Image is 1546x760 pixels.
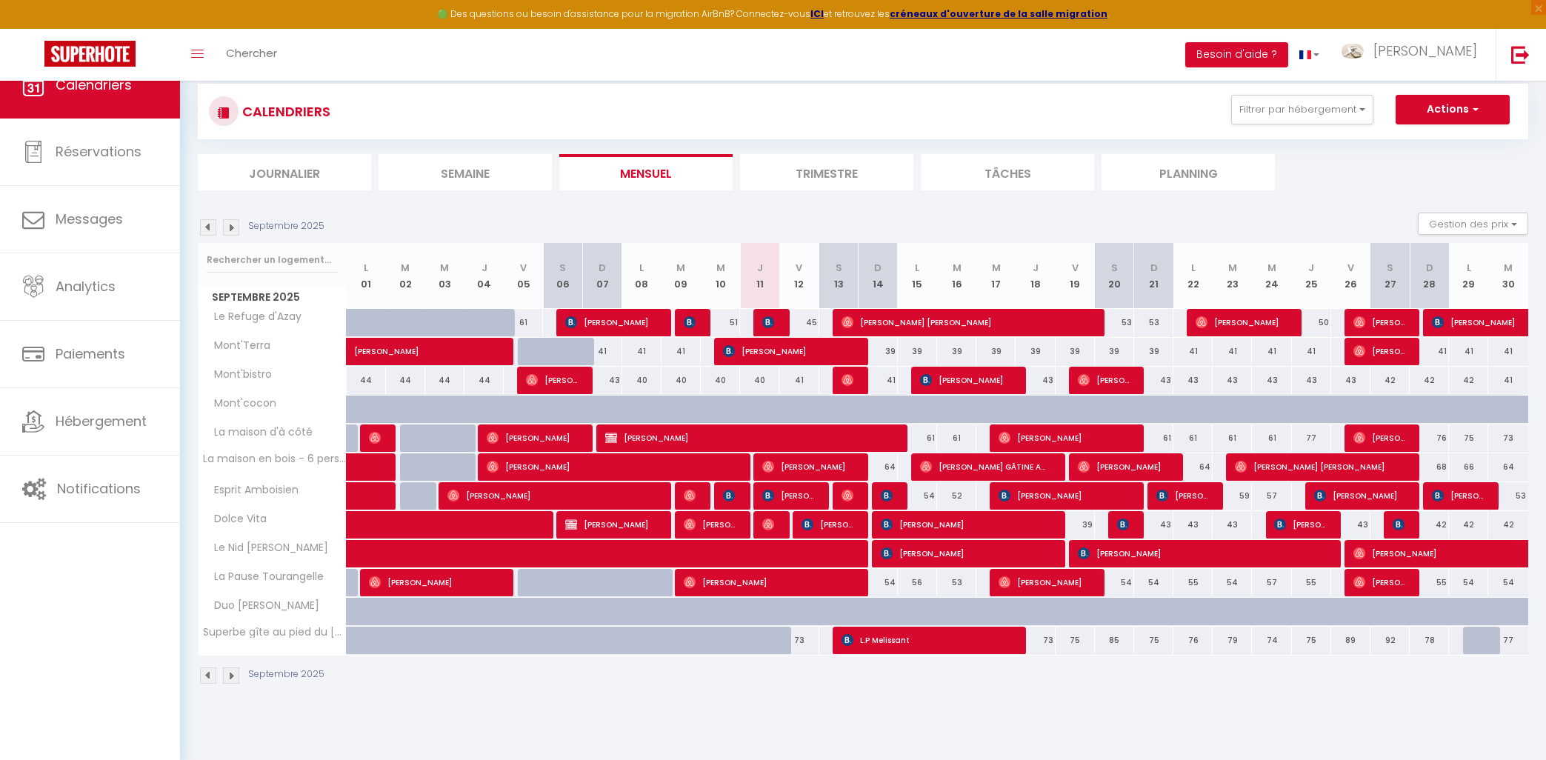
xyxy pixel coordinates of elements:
li: Journalier [198,154,371,190]
div: 41 [1488,338,1528,365]
div: 43 [1134,367,1173,394]
div: 53 [1134,309,1173,336]
span: [PERSON_NAME] [1314,481,1406,510]
span: [PERSON_NAME] [605,424,893,452]
span: La maison en bois - 6 personnes [201,453,349,464]
abbr: D [1150,261,1158,275]
abbr: S [559,261,566,275]
th: 14 [859,243,898,309]
li: Semaine [379,154,552,190]
div: 42 [1449,367,1488,394]
div: 43 [583,367,622,394]
div: 40 [740,367,779,394]
div: 68 [1410,453,1449,481]
div: 53 [1095,309,1134,336]
div: 41 [622,338,662,365]
div: 66 [1449,453,1488,481]
div: 53 [1488,482,1528,510]
span: Notifications [57,479,141,498]
span: [PERSON_NAME] [684,510,736,539]
img: Super Booking [44,41,136,67]
div: 92 [1370,627,1410,654]
div: 44 [425,367,464,394]
div: 61 [1134,424,1173,452]
th: 22 [1173,243,1213,309]
div: 41 [779,367,819,394]
div: 73 [1488,424,1528,452]
div: 39 [1016,338,1055,365]
th: 27 [1370,243,1410,309]
div: 40 [622,367,662,394]
div: 61 [1173,424,1213,452]
th: 06 [543,243,582,309]
th: 05 [504,243,543,309]
span: Messages [56,210,123,228]
span: Le Nid [PERSON_NAME] [201,540,332,556]
div: 41 [662,338,701,365]
a: Chercher [215,29,288,81]
a: créneaux d'ouverture de la salle migration [890,7,1107,20]
div: 77 [1292,424,1331,452]
abbr: D [874,261,882,275]
th: 11 [740,243,779,309]
span: [PERSON_NAME] [762,481,815,510]
span: [PERSON_NAME] [526,366,579,394]
li: Mensuel [559,154,733,190]
span: [PERSON_NAME] [723,337,854,365]
div: 42 [1410,511,1449,539]
a: ICI [810,7,824,20]
div: 64 [1488,453,1528,481]
th: 18 [1016,243,1055,309]
abbr: S [836,261,842,275]
abbr: L [1191,261,1196,275]
th: 25 [1292,243,1331,309]
th: 03 [425,243,464,309]
th: 09 [662,243,701,309]
span: [PERSON_NAME] [PERSON_NAME] [1235,453,1405,481]
div: 75 [1056,627,1095,654]
span: [PERSON_NAME] [684,481,697,510]
th: 08 [622,243,662,309]
th: 29 [1449,243,1488,309]
div: 43 [1173,367,1213,394]
th: 15 [898,243,937,309]
div: 43 [1173,511,1213,539]
div: 75 [1449,424,1488,452]
a: [PERSON_NAME] [347,338,386,366]
span: [PERSON_NAME] [762,510,776,539]
div: 44 [386,367,425,394]
div: 64 [1173,453,1213,481]
abbr: L [915,261,919,275]
div: 61 [504,309,543,336]
div: 39 [859,338,898,365]
span: [PERSON_NAME] [354,330,490,358]
div: 45 [779,309,819,336]
span: Duo [PERSON_NAME] [201,598,323,614]
th: 07 [583,243,622,309]
span: [PERSON_NAME] [1078,453,1170,481]
div: 39 [1134,338,1173,365]
th: 13 [819,243,859,309]
div: 54 [1449,569,1488,596]
div: 39 [898,338,937,365]
span: [PERSON_NAME] GÂTINE AGENCEMENT Maiques [920,453,1051,481]
abbr: L [364,261,368,275]
div: 39 [976,338,1016,365]
div: 43 [1331,511,1370,539]
span: [PERSON_NAME] [369,568,500,596]
div: 64 [859,453,898,481]
div: 76 [1173,627,1213,654]
div: 43 [1252,367,1291,394]
span: [PERSON_NAME] [881,539,1051,567]
div: 54 [1213,569,1252,596]
div: 41 [1410,338,1449,365]
th: 28 [1410,243,1449,309]
span: La maison d'à côté [201,424,316,441]
abbr: D [1426,261,1433,275]
div: 73 [1016,627,1055,654]
abbr: M [992,261,1001,275]
input: Rechercher un logement... [207,247,338,273]
abbr: S [1111,261,1118,275]
abbr: M [676,261,685,275]
span: La Pause Tourangelle [201,569,327,585]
